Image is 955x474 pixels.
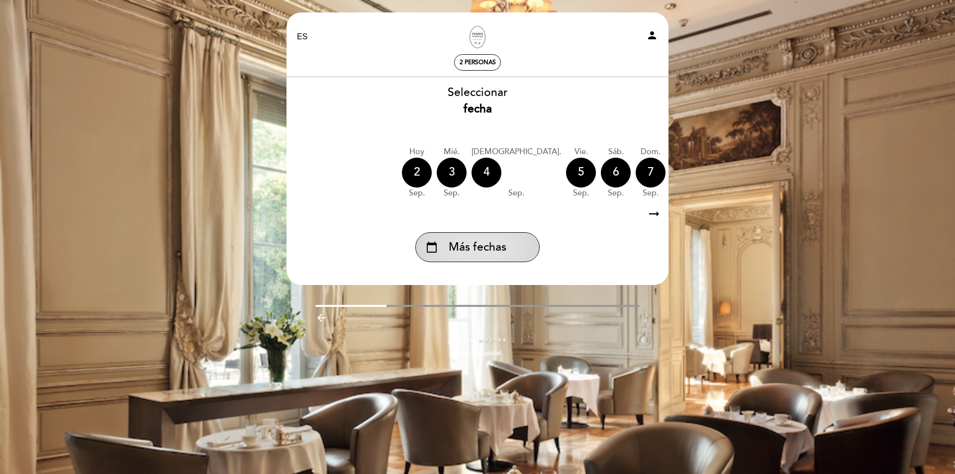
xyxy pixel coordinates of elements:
[601,146,631,158] div: sáb.
[402,146,432,158] div: Hoy
[437,146,467,158] div: mié.
[415,23,540,51] a: Los Salones del Piano [PERSON_NAME]
[472,146,561,158] div: [DEMOGRAPHIC_DATA].
[601,158,631,188] div: 6
[566,188,596,199] div: sep.
[478,338,507,343] img: MEITRE
[426,239,438,256] i: calendar_today
[454,349,501,356] a: Política de privacidad
[402,158,432,188] div: 2
[460,59,496,66] span: 2 personas
[636,188,666,199] div: sep.
[566,146,596,158] div: vie.
[449,239,506,256] span: Más fechas
[448,337,507,344] a: powered by
[286,85,669,117] div: Seleccionar
[647,203,662,225] i: arrow_right_alt
[646,29,658,45] button: person
[636,158,666,188] div: 7
[464,102,492,116] b: fecha
[402,188,432,199] div: sep.
[646,29,658,41] i: person
[636,146,666,158] div: dom.
[601,188,631,199] div: sep.
[472,158,501,188] div: 4
[566,158,596,188] div: 5
[315,312,327,324] i: arrow_backward
[437,188,467,199] div: sep.
[448,337,476,344] span: powered by
[437,158,467,188] div: 3
[472,188,561,199] div: sep.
